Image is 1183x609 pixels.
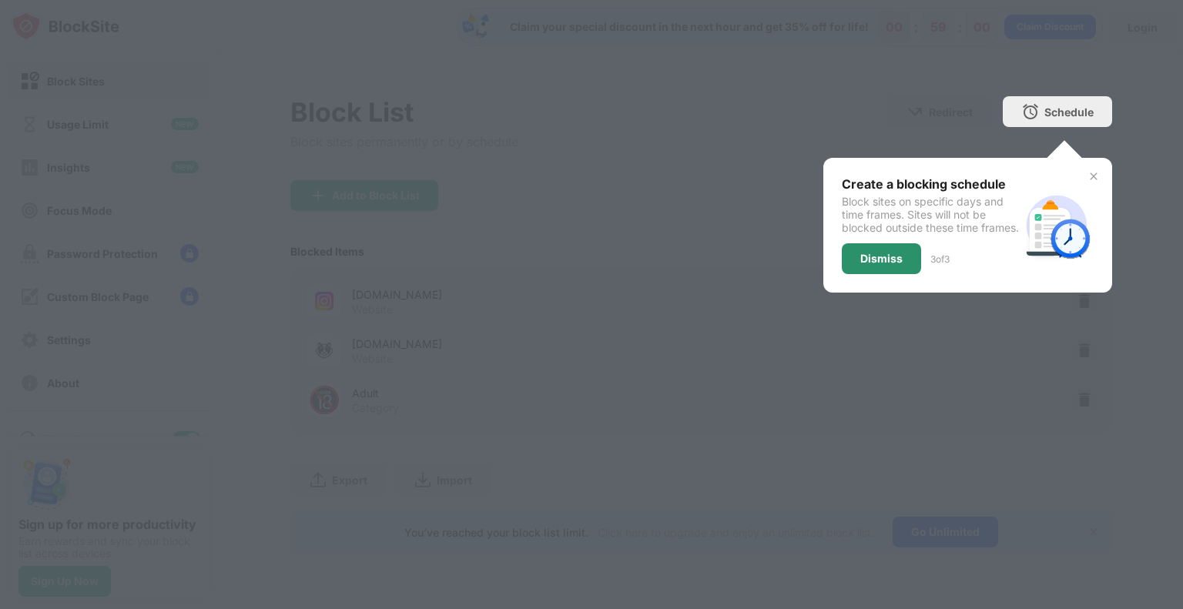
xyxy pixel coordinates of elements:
[1044,105,1094,119] div: Schedule
[860,253,903,265] div: Dismiss
[842,176,1020,192] div: Create a blocking schedule
[1087,170,1100,182] img: x-button.svg
[930,253,950,265] div: 3 of 3
[842,195,1020,234] div: Block sites on specific days and time frames. Sites will not be blocked outside these time frames.
[1020,189,1094,263] img: schedule.svg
